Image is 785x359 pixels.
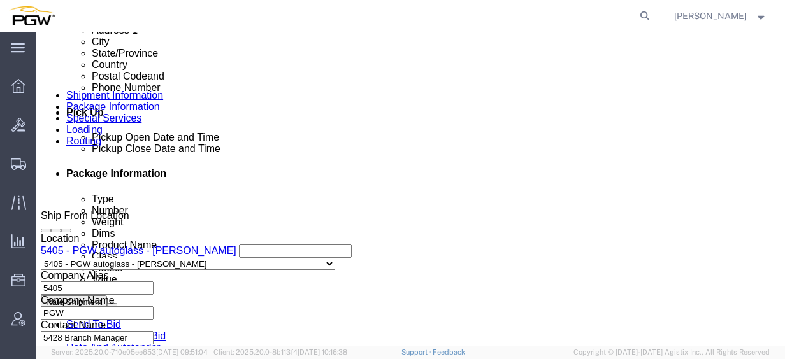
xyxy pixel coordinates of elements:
span: [DATE] 10:16:38 [298,348,347,356]
button: [PERSON_NAME] [673,8,768,24]
span: Client: 2025.20.0-8b113f4 [213,348,347,356]
span: Copyright © [DATE]-[DATE] Agistix Inc., All Rights Reserved [573,347,770,358]
span: Server: 2025.20.0-710e05ee653 [51,348,208,356]
iframe: FS Legacy Container [36,32,785,346]
img: logo [9,6,55,25]
a: Support [401,348,433,356]
span: [DATE] 09:51:04 [156,348,208,356]
a: Feedback [433,348,465,356]
span: Jesse Dawson [674,9,747,23]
